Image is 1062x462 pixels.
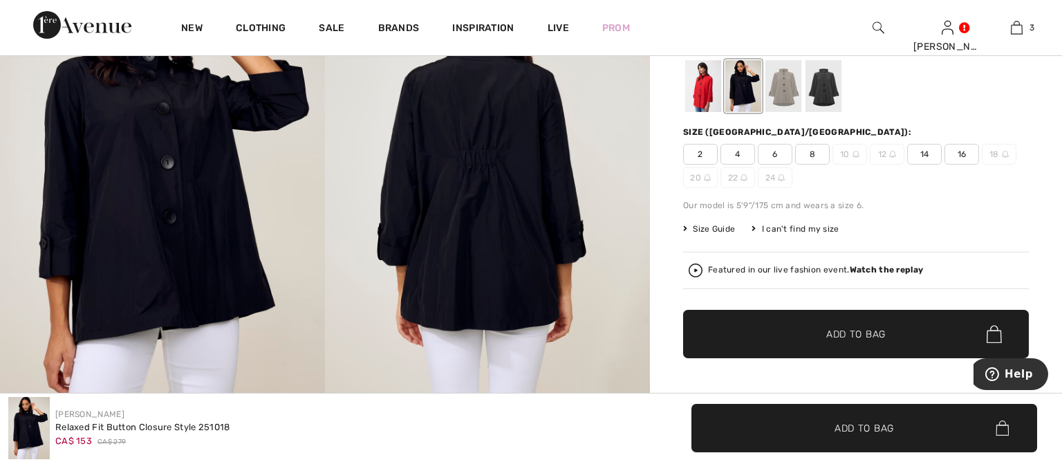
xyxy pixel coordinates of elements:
span: 12 [870,144,904,165]
img: Watch the replay [689,264,702,277]
span: 4 [720,144,755,165]
strong: Watch the replay [850,265,924,275]
div: Featured in our live fashion event. [708,266,923,275]
a: New [181,22,203,37]
a: Prom [602,21,630,35]
span: CA$ 153 [55,436,92,446]
a: 3 [982,19,1050,36]
img: ring-m.svg [889,151,896,158]
span: 3 [1030,21,1034,34]
div: Relaxed Fit Button Closure Style 251018 [55,421,230,434]
img: 1ère Avenue [33,11,131,39]
button: Add to Bag [683,310,1029,358]
img: My Bag [1011,19,1023,36]
div: Our model is 5'9"/175 cm and wears a size 6. [683,199,1029,212]
img: Bag.svg [987,325,1002,343]
span: CA$ 279 [97,437,126,447]
a: Sign In [942,21,953,34]
a: Sale [319,22,344,37]
span: 16 [944,144,979,165]
img: ring-m.svg [740,174,747,181]
div: Moonstone [765,60,801,112]
a: Brands [378,22,420,37]
div: Size ([GEOGRAPHIC_DATA]/[GEOGRAPHIC_DATA]): [683,126,914,138]
div: [PERSON_NAME] [913,39,981,54]
span: 20 [683,167,718,188]
img: ring-m.svg [704,174,711,181]
span: Add to Bag [826,327,886,342]
span: 18 [982,144,1016,165]
img: ring-m.svg [1002,151,1009,158]
a: Live [548,21,569,35]
img: ring-m.svg [778,174,785,181]
img: search the website [873,19,884,36]
button: Add to Bag [691,404,1037,452]
span: 14 [907,144,942,165]
span: Add to Bag [835,421,894,435]
span: 24 [758,167,792,188]
span: 2 [683,144,718,165]
img: Relaxed Fit Button Closure Style 251018 [8,397,50,459]
div: I can't find my size [752,223,839,235]
iframe: Opens a widget where you can find more information [973,358,1048,393]
div: Midnight Blue [725,60,761,112]
a: Clothing [236,22,286,37]
div: Radiant red [685,60,721,112]
img: ring-m.svg [853,151,859,158]
span: 8 [795,144,830,165]
a: [PERSON_NAME] [55,409,124,419]
span: 6 [758,144,792,165]
span: Size Guide [683,223,735,235]
img: Bag.svg [996,421,1009,436]
span: Inspiration [452,22,514,37]
div: Black [805,60,841,112]
img: My Info [942,19,953,36]
span: 10 [832,144,867,165]
span: 22 [720,167,755,188]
